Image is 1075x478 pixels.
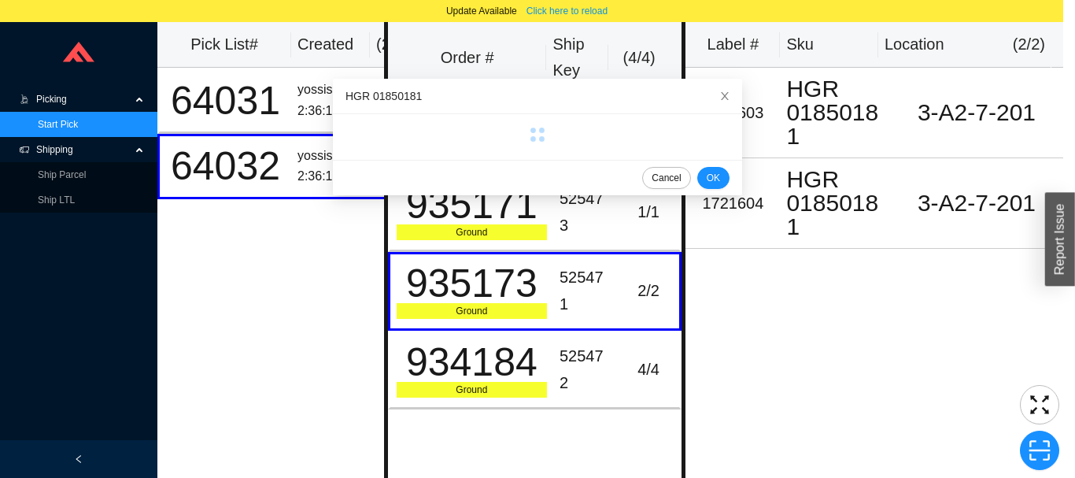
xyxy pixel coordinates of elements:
[560,265,611,317] div: 525471
[345,87,730,105] div: HGR 01850181
[624,199,674,225] div: 1 / 1
[38,195,75,206] a: Ship LTL
[397,264,547,303] div: 935173
[297,166,364,187] div: 2:36:19 PM
[397,185,547,224] div: 935171
[36,87,131,112] span: Picking
[624,357,674,383] div: 4 / 4
[624,278,674,304] div: 2 / 2
[397,224,547,240] div: Ground
[166,81,285,120] div: 64031
[38,169,86,180] a: Ship Parcel
[1021,393,1058,417] span: fullscreen
[1021,439,1058,462] span: scan
[397,343,547,382] div: 934184
[1020,431,1059,470] button: scan
[707,79,742,113] button: Close
[397,303,547,319] div: Ground
[74,454,83,464] span: left
[560,186,611,239] div: 525473
[297,146,364,167] div: yossis
[692,191,774,217] div: 1721604
[376,31,427,57] div: ( 2 )
[885,31,944,57] div: Location
[1020,385,1059,424] button: fullscreen
[642,167,690,189] button: Cancel
[291,22,370,68] th: Created
[786,168,884,239] div: HGR 01850181
[780,22,878,68] th: Sku
[719,91,730,102] span: close
[38,119,78,130] a: Start Pick
[615,45,663,71] div: ( 4 / 4 )
[697,167,730,189] button: OK
[896,101,1057,124] div: 3-A2-7-201
[36,137,131,162] span: Shipping
[166,146,285,186] div: 64032
[652,170,681,186] span: Cancel
[786,77,884,148] div: HGR 01850181
[297,101,364,122] div: 2:36:13 PM
[560,343,611,396] div: 525472
[157,22,291,68] th: Pick List#
[526,3,608,19] span: Click here to reload
[297,80,364,101] div: yossis
[546,22,608,94] th: Ship Key
[1013,31,1045,57] div: ( 2 / 2 )
[707,170,720,186] span: OK
[397,382,547,398] div: Ground
[388,22,547,94] th: Order #
[685,22,780,68] th: Label #
[896,191,1057,215] div: 3-A2-7-201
